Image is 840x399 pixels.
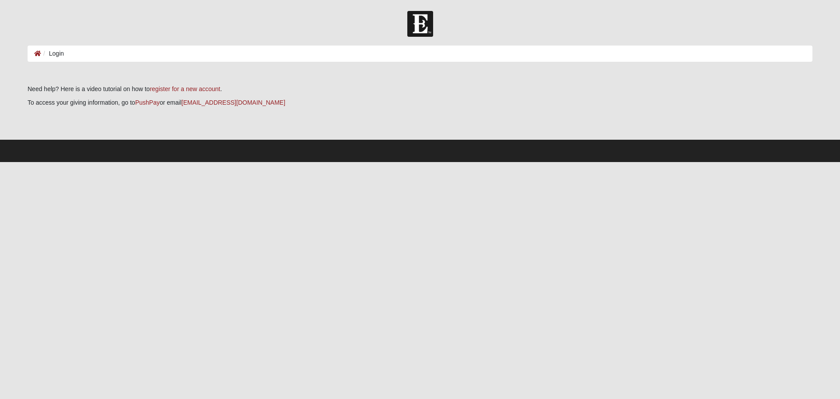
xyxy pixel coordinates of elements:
[41,49,64,58] li: Login
[182,99,285,106] a: [EMAIL_ADDRESS][DOMAIN_NAME]
[407,11,433,37] img: Church of Eleven22 Logo
[135,99,160,106] a: PushPay
[150,85,220,92] a: register for a new account
[28,98,812,107] p: To access your giving information, go to or email
[28,85,812,94] p: Need help? Here is a video tutorial on how to .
